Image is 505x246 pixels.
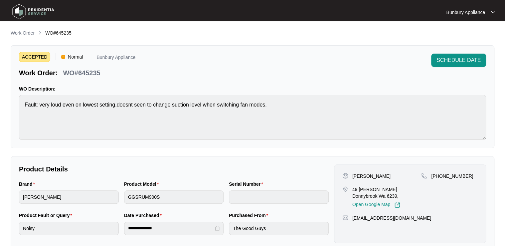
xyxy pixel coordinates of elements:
[63,68,100,78] p: WO#645235
[394,202,400,208] img: Link-External
[124,190,224,204] input: Product Model
[61,55,65,59] img: Vercel Logo
[229,222,329,235] input: Purchased From
[19,52,50,62] span: ACCEPTED
[342,173,348,179] img: user-pin
[352,215,431,221] p: [EMAIL_ADDRESS][DOMAIN_NAME]
[352,202,400,208] a: Open Google Map
[19,190,119,204] input: Brand
[229,181,265,187] label: Serial Number
[229,212,271,219] label: Purchased From
[37,30,43,35] img: chevron-right
[128,225,214,232] input: Date Purchased
[19,68,58,78] p: Work Order:
[19,95,486,140] textarea: Fault: very loud even on lowest setting,doesnt seen to change suction level when switching fan mo...
[45,30,72,36] span: WO#645235
[19,212,75,219] label: Product Fault or Query
[19,86,486,92] p: WO Description:
[229,190,329,204] input: Serial Number
[352,173,391,179] p: [PERSON_NAME]
[19,164,329,174] p: Product Details
[446,9,485,16] p: Bunbury Appliance
[342,215,348,221] img: map-pin
[436,56,481,64] span: SCHEDULE DATE
[431,173,473,179] p: [PHONE_NUMBER]
[19,222,119,235] input: Product Fault or Query
[19,181,38,187] label: Brand
[96,55,135,62] p: Bunbury Appliance
[9,30,36,37] a: Work Order
[431,54,486,67] button: SCHEDULE DATE
[124,212,164,219] label: Date Purchased
[491,11,495,14] img: dropdown arrow
[124,181,162,187] label: Product Model
[342,186,348,192] img: map-pin
[11,30,35,36] p: Work Order
[10,2,57,22] img: residentia service logo
[352,186,421,199] p: 49 [PERSON_NAME] Donnybrook Wa 6239,
[421,173,427,179] img: map-pin
[65,52,85,62] span: Normal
